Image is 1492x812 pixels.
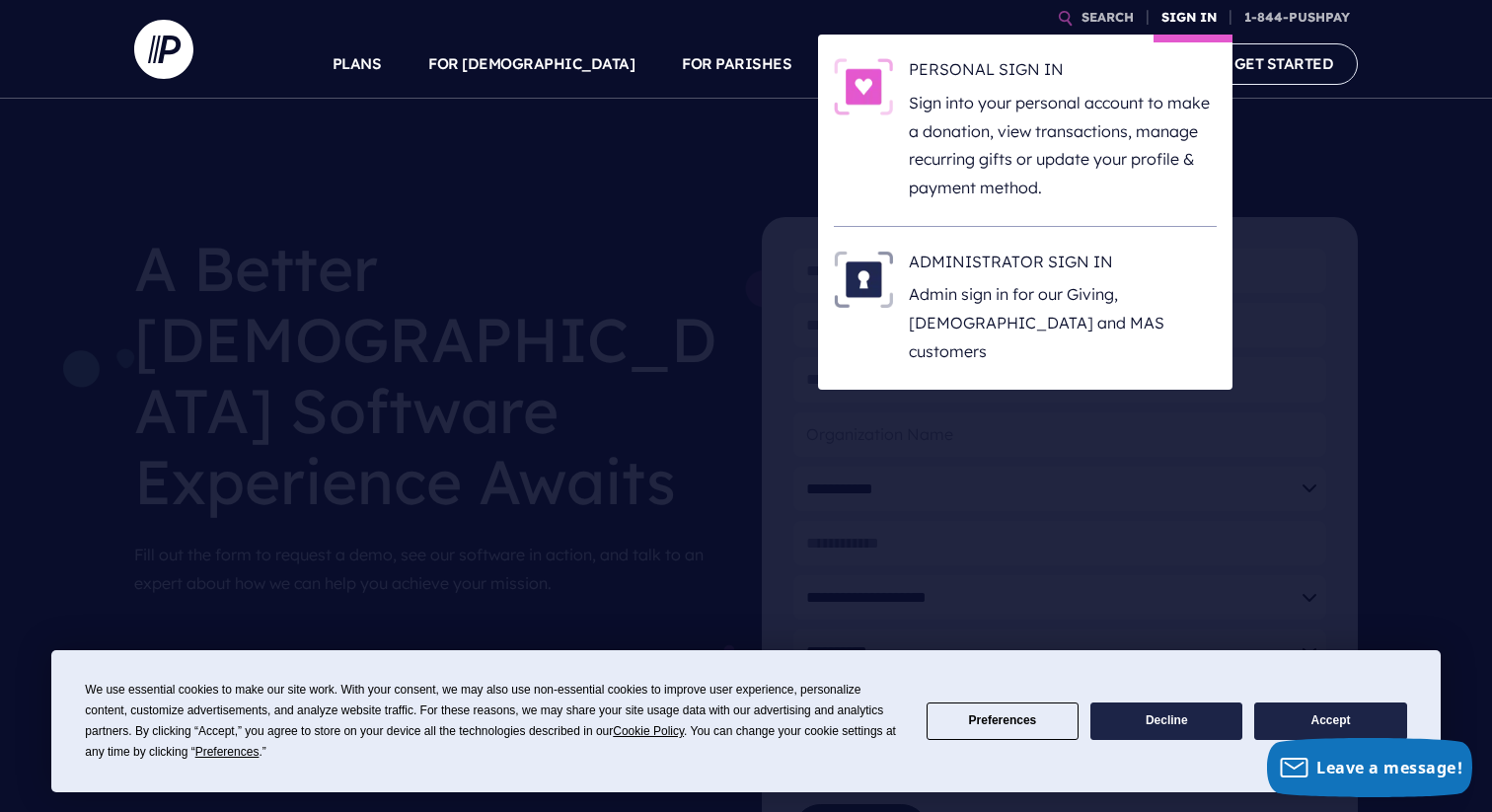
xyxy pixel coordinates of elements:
div: We use essential cookies to make our site work. With your consent, we may also use non-essential ... [85,680,902,763]
p: Admin sign in for our Giving, [DEMOGRAPHIC_DATA] and MAS customers [909,280,1217,365]
img: ADMINISTRATOR SIGN IN - Illustration [834,251,893,308]
a: PERSONAL SIGN IN - Illustration PERSONAL SIGN IN Sign into your personal account to make a donati... [834,58,1217,202]
a: GET STARTED [1210,43,1359,84]
span: Leave a message! [1316,757,1462,778]
a: COMPANY [1089,30,1162,99]
p: Sign into your personal account to make a donation, view transactions, manage recurring gifts or ... [909,89,1217,202]
a: FOR [DEMOGRAPHIC_DATA] [428,30,634,99]
a: EXPLORE [974,30,1043,99]
div: Cookie Consent Prompt [51,650,1441,792]
a: PLANS [333,30,382,99]
span: Cookie Policy [613,724,684,738]
button: Preferences [927,702,1079,741]
a: ADMINISTRATOR SIGN IN - Illustration ADMINISTRATOR SIGN IN Admin sign in for our Giving, [DEMOGRA... [834,251,1217,366]
span: Preferences [195,745,260,759]
h6: ADMINISTRATOR SIGN IN [909,251,1217,280]
h6: PERSONAL SIGN IN [909,58,1217,88]
img: PERSONAL SIGN IN - Illustration [834,58,893,115]
a: SOLUTIONS [839,30,927,99]
button: Decline [1090,702,1242,741]
button: Accept [1254,702,1406,741]
a: FOR PARISHES [682,30,791,99]
button: Leave a message! [1267,738,1472,797]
